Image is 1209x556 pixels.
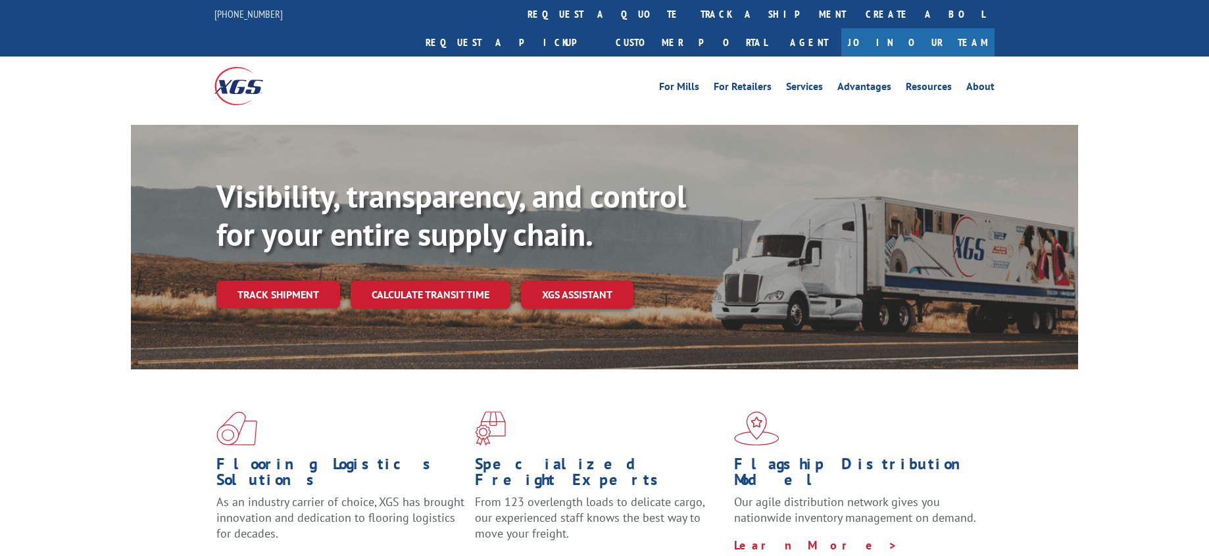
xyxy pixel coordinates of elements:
[966,81,995,96] a: About
[837,81,891,96] a: Advantages
[734,456,983,494] h1: Flagship Distribution Model
[214,7,283,20] a: [PHONE_NUMBER]
[521,281,633,309] a: XGS ASSISTANT
[734,494,976,525] span: Our agile distribution network gives you nationwide inventory management on demand.
[351,281,510,309] a: Calculate transit time
[659,81,699,96] a: For Mills
[841,28,995,57] a: Join Our Team
[714,81,772,96] a: For Retailers
[606,28,777,57] a: Customer Portal
[475,411,506,446] img: xgs-icon-focused-on-flooring-red
[734,411,779,446] img: xgs-icon-flagship-distribution-model-red
[475,494,724,553] p: From 123 overlength loads to delicate cargo, our experienced staff knows the best way to move you...
[777,28,841,57] a: Agent
[216,494,464,541] span: As an industry carrier of choice, XGS has brought innovation and dedication to flooring logistics...
[906,81,952,96] a: Resources
[786,81,823,96] a: Services
[216,411,257,446] img: xgs-icon-total-supply-chain-intelligence-red
[216,175,686,254] b: Visibility, transparency, and control for your entire supply chain.
[216,456,465,494] h1: Flooring Logistics Solutions
[475,456,724,494] h1: Specialized Freight Experts
[734,538,898,553] a: Learn More >
[416,28,606,57] a: Request a pickup
[216,281,340,308] a: Track shipment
